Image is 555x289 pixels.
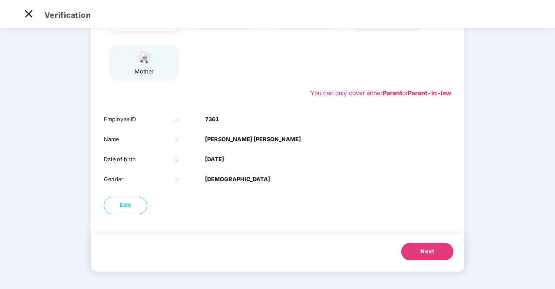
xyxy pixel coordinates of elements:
[205,135,301,144] b: [PERSON_NAME] [PERSON_NAME]
[104,115,176,124] div: Employee ID
[176,175,205,184] div: :
[104,197,147,214] button: Edit
[104,175,176,184] div: Gender
[408,89,451,96] b: Parent-in-law
[133,50,155,65] img: svg+xml;base64,PHN2ZyB4bWxucz0iaHR0cDovL3d3dy53My5vcmcvMjAwMC9zdmciIHdpZHRoPSI1NCIgaGVpZ2h0PSIzOC...
[420,247,434,256] span: Next
[104,135,176,144] div: Name
[120,201,132,210] span: Edit
[104,155,176,164] div: Date of birth
[383,89,402,96] b: Parent
[401,243,453,260] button: Next
[176,115,205,124] div: :
[205,115,219,124] b: 7361
[205,155,224,164] b: [DATE]
[133,67,155,76] div: mother
[176,135,205,144] div: :
[311,88,451,98] div: You can only cover either or
[205,175,270,184] b: [DEMOGRAPHIC_DATA]
[176,155,205,164] div: :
